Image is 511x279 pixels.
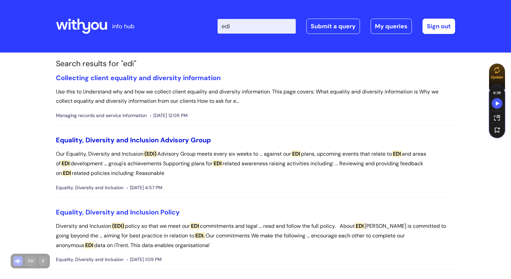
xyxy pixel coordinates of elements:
a: My queries [371,19,412,34]
a: Equality, Diversity and Inclusion Policy [56,208,180,216]
input: Search [218,19,296,34]
span: (EDI) [111,222,125,229]
span: (EDI) [143,150,157,157]
span: EDI [190,222,200,229]
span: Managing records and service information [56,111,147,120]
h1: Search results for "edi" [56,59,455,69]
span: [DATE] 4:57 PM [127,184,162,192]
span: EDI [84,242,94,249]
span: EDI [355,222,365,229]
p: info hub [112,21,134,32]
div: | - [218,19,455,34]
a: Equality, Diversity and Inclusion Advisory Group [56,136,211,144]
p: Diversity and Inclusion policy so that we meet our commitments and legal ... read and follow the ... [56,221,455,250]
span: Equality, Diversity and Inclusion [56,255,123,264]
p: Our Equality, Diversity and Inclusion Advisory Group meets every six weeks to ... against our pla... [56,149,455,178]
a: Collecting client equality and diversity information [56,73,221,82]
p: Use this to Understand why and how we collect client equality and diversity information. This pag... [56,87,455,106]
a: Sign out [423,19,455,34]
span: [DATE] 12:08 PM [150,111,188,120]
span: EDI. [194,232,206,239]
a: Submit a query [306,19,360,34]
span: EDI [392,150,402,157]
span: EDI [61,160,71,167]
span: EDI [62,170,72,177]
span: Equality, Diversity and Inclusion [56,184,123,192]
span: EDI [291,150,301,157]
span: [DATE] 1:09 PM [127,255,162,264]
span: EDI [213,160,223,167]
